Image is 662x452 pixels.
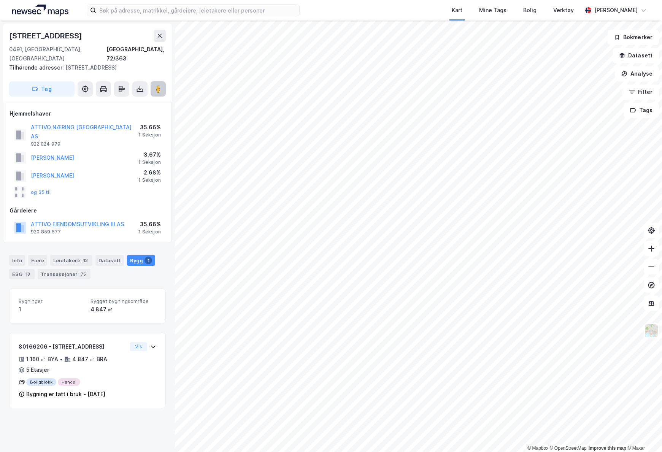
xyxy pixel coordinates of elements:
button: Datasett [613,48,659,63]
div: Info [9,255,25,266]
div: 18 [24,270,32,278]
button: Analyse [615,66,659,81]
div: 35.66% [138,123,161,132]
div: Bygg [127,255,155,266]
div: 0491, [GEOGRAPHIC_DATA], [GEOGRAPHIC_DATA] [9,45,106,63]
img: logo.a4113a55bc3d86da70a041830d287a7e.svg [12,5,68,16]
iframe: Chat Widget [624,416,662,452]
div: [STREET_ADDRESS] [9,30,84,42]
div: 80166206 - [STREET_ADDRESS] [19,342,127,351]
input: Søk på adresse, matrikkel, gårdeiere, leietakere eller personer [96,5,299,16]
a: Mapbox [527,446,548,451]
div: 5 Etasjer [26,365,49,374]
div: Kontrollprogram for chat [624,416,662,452]
div: 1 Seksjon [138,159,161,165]
div: Gårdeiere [10,206,165,215]
span: Bygninger [19,298,84,305]
div: 4 847 ㎡ [90,305,156,314]
div: Bolig [523,6,537,15]
div: 922 024 979 [31,141,60,147]
button: Vis [130,342,147,351]
div: 3.67% [138,150,161,159]
div: Kart [452,6,462,15]
span: Bygget bygningsområde [90,298,156,305]
div: 75 [79,270,87,278]
div: 4 847 ㎡ BRA [72,355,107,364]
img: Z [644,324,659,338]
div: 2.68% [138,168,161,177]
div: 1 Seksjon [138,132,161,138]
div: Verktøy [553,6,574,15]
div: 13 [82,257,89,264]
div: 35.66% [138,220,161,229]
button: Bokmerker [608,30,659,45]
div: 1 160 ㎡ BYA [26,355,58,364]
a: Improve this map [589,446,626,451]
div: Datasett [95,255,124,266]
div: 1 Seksjon [138,177,161,183]
div: Leietakere [50,255,92,266]
div: ESG [9,269,35,279]
div: 920 859 577 [31,229,61,235]
span: Tilhørende adresser: [9,64,65,71]
div: 1 [19,305,84,314]
button: Filter [622,84,659,100]
div: Hjemmelshaver [10,109,165,118]
button: Tags [624,103,659,118]
button: Tag [9,81,75,97]
div: Transaksjoner [38,269,90,279]
div: 1 Seksjon [138,229,161,235]
a: OpenStreetMap [550,446,587,451]
div: 1 [144,257,152,264]
div: [GEOGRAPHIC_DATA], 72/363 [106,45,166,63]
div: Bygning er tatt i bruk - [DATE] [26,390,105,399]
div: Mine Tags [479,6,506,15]
div: Eiere [28,255,47,266]
div: [STREET_ADDRESS] [9,63,160,72]
div: • [60,356,63,362]
div: [PERSON_NAME] [594,6,638,15]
